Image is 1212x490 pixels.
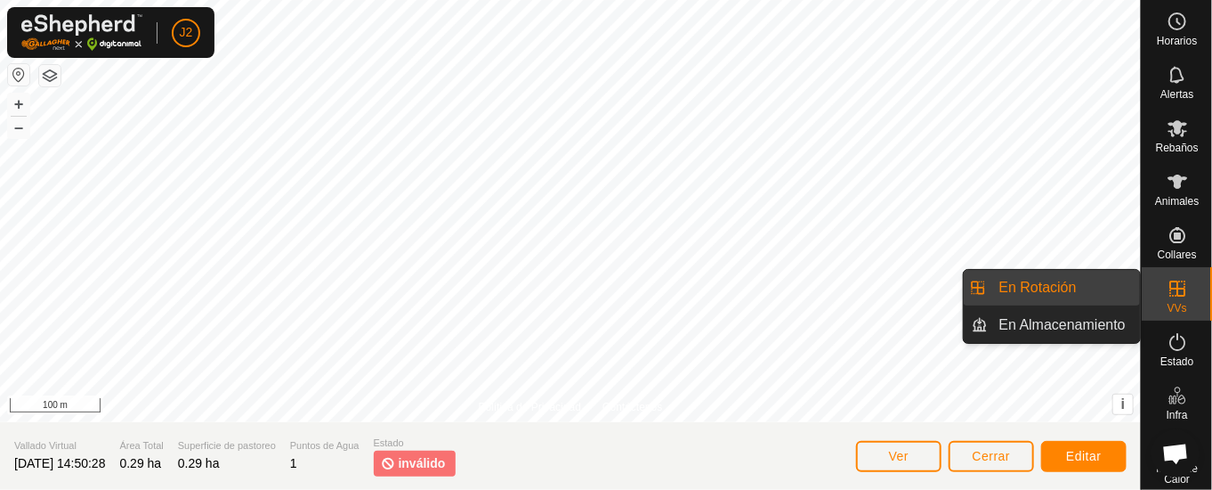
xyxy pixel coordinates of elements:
span: 1 [290,456,297,470]
button: i [1113,395,1133,414]
span: Rebaños [1155,143,1198,153]
span: 0.29 ha [178,456,220,470]
span: Puntos de Agua [290,438,360,453]
img: Logo Gallagher [21,14,142,51]
button: + [8,94,29,115]
button: Restablecer Mapa [8,64,29,86]
button: – [8,117,29,138]
li: En Rotación [964,270,1140,306]
span: Cerrar [973,449,1011,463]
a: Política de Privacidad [479,399,581,415]
span: Animales [1155,196,1199,207]
span: VVs [1167,303,1186,314]
button: Capas del Mapa [39,65,61,86]
span: Vallado Virtual [14,438,105,453]
span: i [1121,396,1125,412]
li: En Almacenamiento [964,307,1140,343]
button: Editar [1041,441,1127,472]
span: Alertas [1160,89,1193,100]
div: Chat abierto [1151,429,1200,478]
span: J2 [180,23,193,42]
button: Ver [856,441,941,472]
span: Ver [889,449,909,463]
span: En Rotación [999,277,1077,298]
span: Área Total [119,438,163,453]
span: En Almacenamiento [999,314,1126,336]
span: Editar [1066,449,1102,463]
span: [DATE] 14:50:28 [14,456,105,470]
span: Superficie de pastoreo [178,438,276,453]
a: En Almacenamiento [989,307,1141,343]
a: Contáctenos [602,399,662,415]
span: Horarios [1157,36,1197,46]
img: inválido [381,454,395,473]
span: inválido [399,454,446,473]
span: Collares [1157,249,1196,260]
span: Estado [1160,356,1193,367]
span: Estado [374,436,457,451]
a: En Rotación [989,270,1141,306]
span: Mapa de Calor [1146,463,1208,485]
span: 0.29 ha [119,456,161,470]
span: Infra [1166,410,1187,421]
button: Cerrar [949,441,1034,472]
